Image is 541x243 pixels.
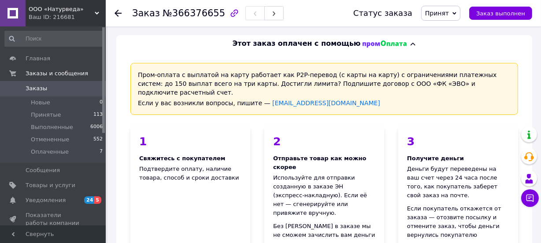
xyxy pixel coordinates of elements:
[273,173,375,217] div: Используйте для отправки созданную в заказе ЭН (экспресс-накладную). Если её нет — сгенерируйте и...
[407,165,509,200] div: Деньги будут переведены на ваш счет через 24 часа после того, как покупатель заберет свой заказ н...
[26,181,75,189] span: Товары и услуги
[29,13,106,21] div: Ваш ID: 216681
[31,136,69,144] span: Отмененные
[29,5,95,13] span: ООО «Натурведа»
[4,31,104,47] input: Поиск
[139,155,225,162] span: Свяжитесь с покупателем
[26,211,82,227] span: Показатели работы компании
[407,136,509,147] div: 3
[94,196,101,204] span: 5
[469,7,532,20] button: Заказ выполнен
[138,99,511,107] div: Если у вас возникли вопросы, пишите —
[26,55,50,63] span: Главная
[132,8,160,18] span: Заказ
[31,111,61,119] span: Принятые
[100,99,103,107] span: 0
[521,189,539,207] button: Чат с покупателем
[26,85,47,92] span: Заказы
[273,222,375,239] div: Без [PERSON_NAME] в заказе мы не сможем зачислить вам деньги
[26,70,88,77] span: Заказы и сообщения
[163,8,225,18] span: №366376655
[407,155,464,162] span: Получите деньги
[425,10,449,17] span: Принят
[93,111,103,119] span: 113
[93,136,103,144] span: 552
[115,9,122,18] div: Вернуться назад
[139,136,241,147] div: 1
[353,9,412,18] div: Статус заказа
[26,196,66,204] span: Уведомления
[31,148,69,156] span: Оплаченные
[31,99,50,107] span: Новые
[476,10,525,17] span: Заказ выполнен
[273,136,375,147] div: 2
[84,196,94,204] span: 24
[31,123,73,131] span: Выполненные
[130,63,518,115] div: Пром-оплата с выплатой на карту работает как P2P-перевод (с карты на карту) с ограничениями плате...
[26,166,60,174] span: Сообщения
[232,39,360,49] span: Этот заказ оплачен с помощью
[90,123,103,131] span: 6006
[272,99,380,107] a: [EMAIL_ADDRESS][DOMAIN_NAME]
[100,148,103,156] span: 7
[273,155,367,170] span: Отправьте товар как можно скорее
[407,204,509,239] div: Если покупатель откажется от заказа — отозвите посылку и отмените заказ, чтобы деньги вернулись п...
